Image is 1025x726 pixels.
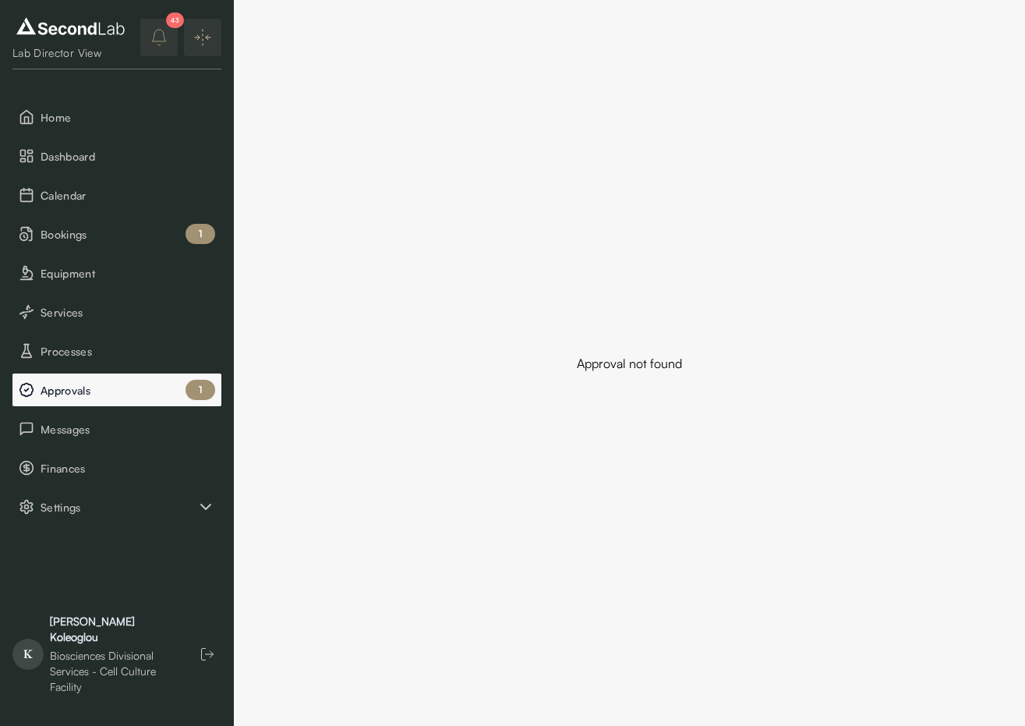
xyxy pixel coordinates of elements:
[41,265,215,282] span: Equipment
[193,640,221,668] button: Log out
[12,218,221,250] li: Bookings
[12,335,221,367] button: Processes
[12,179,221,211] button: Calendar
[41,226,215,243] span: Bookings
[12,140,221,172] button: Dashboard
[41,148,215,165] span: Dashboard
[184,19,221,56] button: Expand/Collapse sidebar
[12,218,221,250] button: Bookings 1 pending
[12,45,129,61] div: Lab Director View
[12,490,221,523] button: Settings
[41,109,215,126] span: Home
[41,304,215,321] span: Services
[41,499,196,515] span: Settings
[41,460,215,476] span: Finances
[12,413,221,445] button: Messages
[186,224,215,244] div: 1
[12,374,221,406] button: Approvals
[166,12,184,28] div: 43
[12,101,221,133] button: Home
[12,296,221,328] button: Services
[12,639,44,670] span: K
[12,490,221,523] div: Settings sub items
[41,382,215,398] span: Approvals
[12,257,221,289] button: Equipment
[41,343,215,359] span: Processes
[41,187,215,204] span: Calendar
[140,19,178,56] button: notifications
[12,452,221,484] button: Finances
[186,380,215,400] div: 1
[41,421,215,437] span: Messages
[50,614,178,645] div: [PERSON_NAME] Koleoglou
[50,648,178,695] div: Biosciences Divisional Services - Cell Culture Facility
[12,14,129,39] img: logo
